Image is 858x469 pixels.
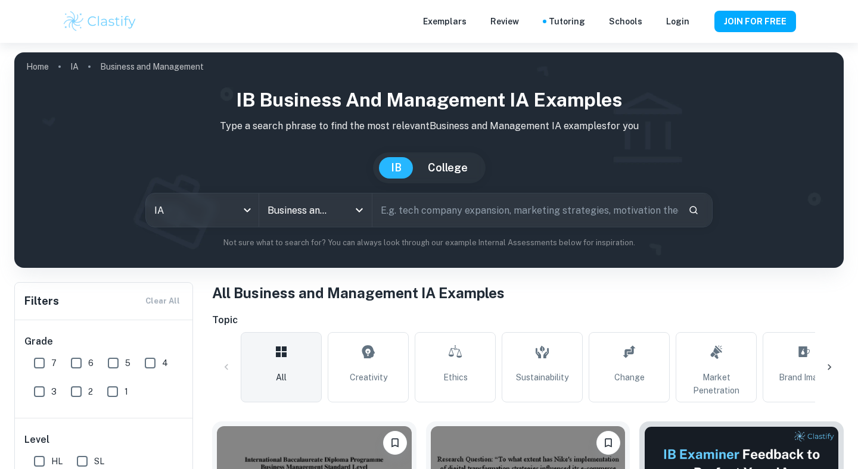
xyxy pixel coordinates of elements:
[100,60,204,73] p: Business and Management
[51,357,57,370] span: 7
[24,119,834,133] p: Type a search phrase to find the most relevant Business and Management IA examples for you
[94,455,104,468] span: SL
[423,15,467,28] p: Exemplars
[379,157,414,179] button: IB
[24,334,184,349] h6: Grade
[51,385,57,398] span: 3
[51,455,63,468] span: HL
[683,200,704,220] button: Search
[212,282,844,304] h1: All Business and Management IA Examples
[779,371,828,384] span: Brand Image
[26,58,49,75] a: Home
[350,371,387,384] span: Creativity
[70,58,79,75] a: IA
[516,371,568,384] span: Sustainability
[146,193,259,227] div: IA
[24,293,59,309] h6: Filters
[276,371,287,384] span: All
[383,431,407,455] button: Please log in to bookmark exemplars
[596,431,620,455] button: Please log in to bookmark exemplars
[372,193,679,227] input: E.g. tech company expansion, marketing strategies, motivation theories...
[490,15,519,28] p: Review
[88,357,94,370] span: 6
[62,10,138,33] img: Clastify logo
[614,371,645,384] span: Change
[212,313,844,327] h6: Topic
[416,157,480,179] button: College
[125,357,130,370] span: 5
[24,433,184,447] h6: Level
[714,11,796,32] button: JOIN FOR FREE
[24,237,834,249] p: Not sure what to search for? You can always look through our example Internal Assessments below f...
[443,371,468,384] span: Ethics
[125,385,128,398] span: 1
[609,15,642,28] a: Schools
[549,15,585,28] a: Tutoring
[162,357,168,370] span: 4
[351,202,368,218] button: Open
[681,371,751,397] span: Market Penetration
[666,15,689,28] a: Login
[88,385,93,398] span: 2
[24,86,834,114] h1: IB Business and Management IA examples
[699,18,705,24] button: Help and Feedback
[14,52,844,268] img: profile cover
